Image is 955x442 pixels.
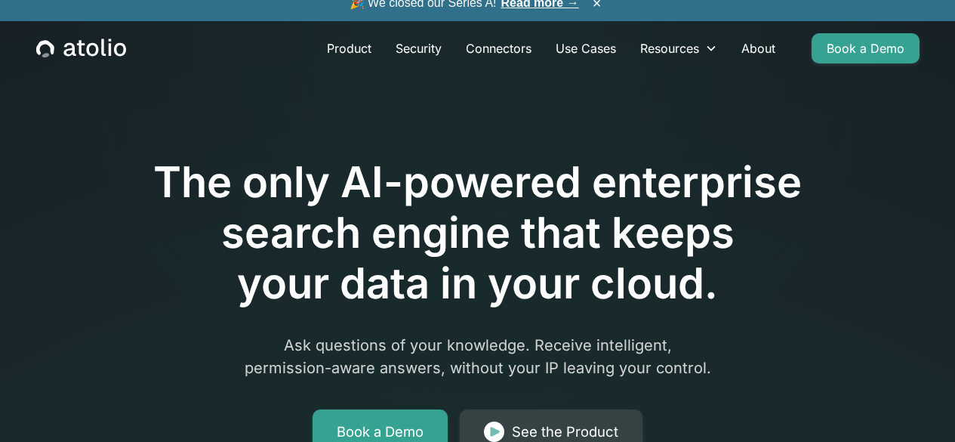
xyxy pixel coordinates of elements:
a: Use Cases [544,33,628,63]
a: Security [384,33,454,63]
a: home [36,39,126,58]
p: Ask questions of your knowledge. Receive intelligent, permission-aware answers, without your IP l... [188,334,768,379]
a: Book a Demo [812,33,920,63]
a: About [729,33,787,63]
a: Connectors [454,33,544,63]
a: Product [315,33,384,63]
h1: The only AI-powered enterprise search engine that keeps your data in your cloud. [91,157,864,310]
div: Resources [628,33,729,63]
div: Resources [640,39,699,57]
